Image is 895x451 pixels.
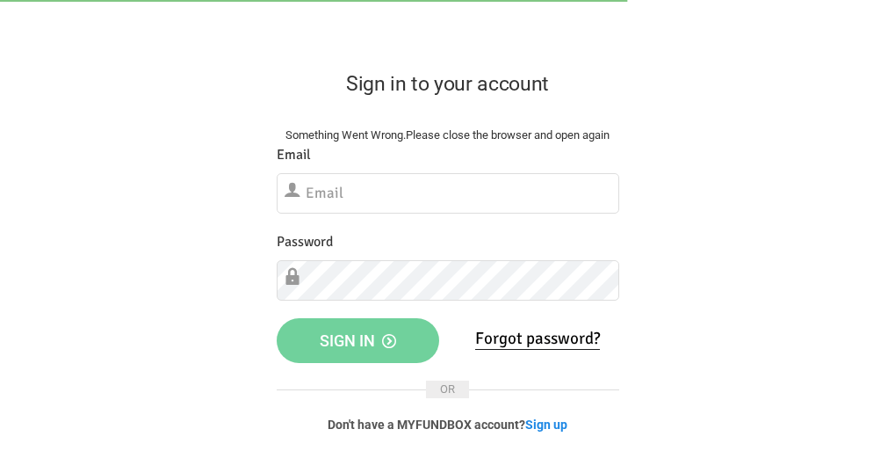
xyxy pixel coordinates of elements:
span: Sign in [320,331,396,350]
p: Don't have a MYFUNDBOX account? [277,416,619,433]
h2: Sign in to your account [277,69,619,99]
div: Something Went Wrong.Please close the browser and open again [277,127,619,144]
label: Email [277,144,311,166]
span: OR [426,381,469,398]
button: Sign in [277,318,439,364]
label: Password [277,231,333,253]
input: Email [277,173,619,214]
a: Forgot password? [475,328,600,350]
a: Sign up [525,418,567,432]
